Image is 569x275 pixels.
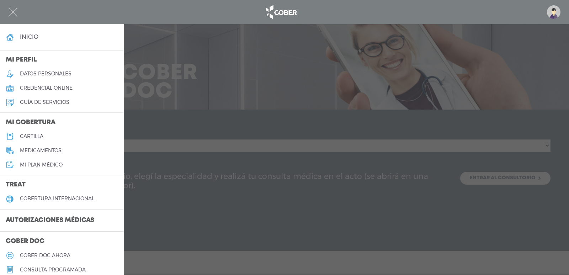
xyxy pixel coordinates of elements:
[20,85,73,91] h5: credencial online
[9,8,17,17] img: Cober_menu-close-white.svg
[20,196,94,202] h5: cobertura internacional
[20,99,69,105] h5: guía de servicios
[20,71,71,77] h5: datos personales
[20,148,62,154] h5: medicamentos
[20,253,70,259] h5: Cober doc ahora
[20,133,43,139] h5: cartilla
[20,267,86,273] h5: consulta programada
[547,5,560,19] img: profile-placeholder.svg
[20,162,63,168] h5: Mi plan médico
[20,33,38,40] h4: inicio
[262,4,299,21] img: logo_cober_home-white.png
